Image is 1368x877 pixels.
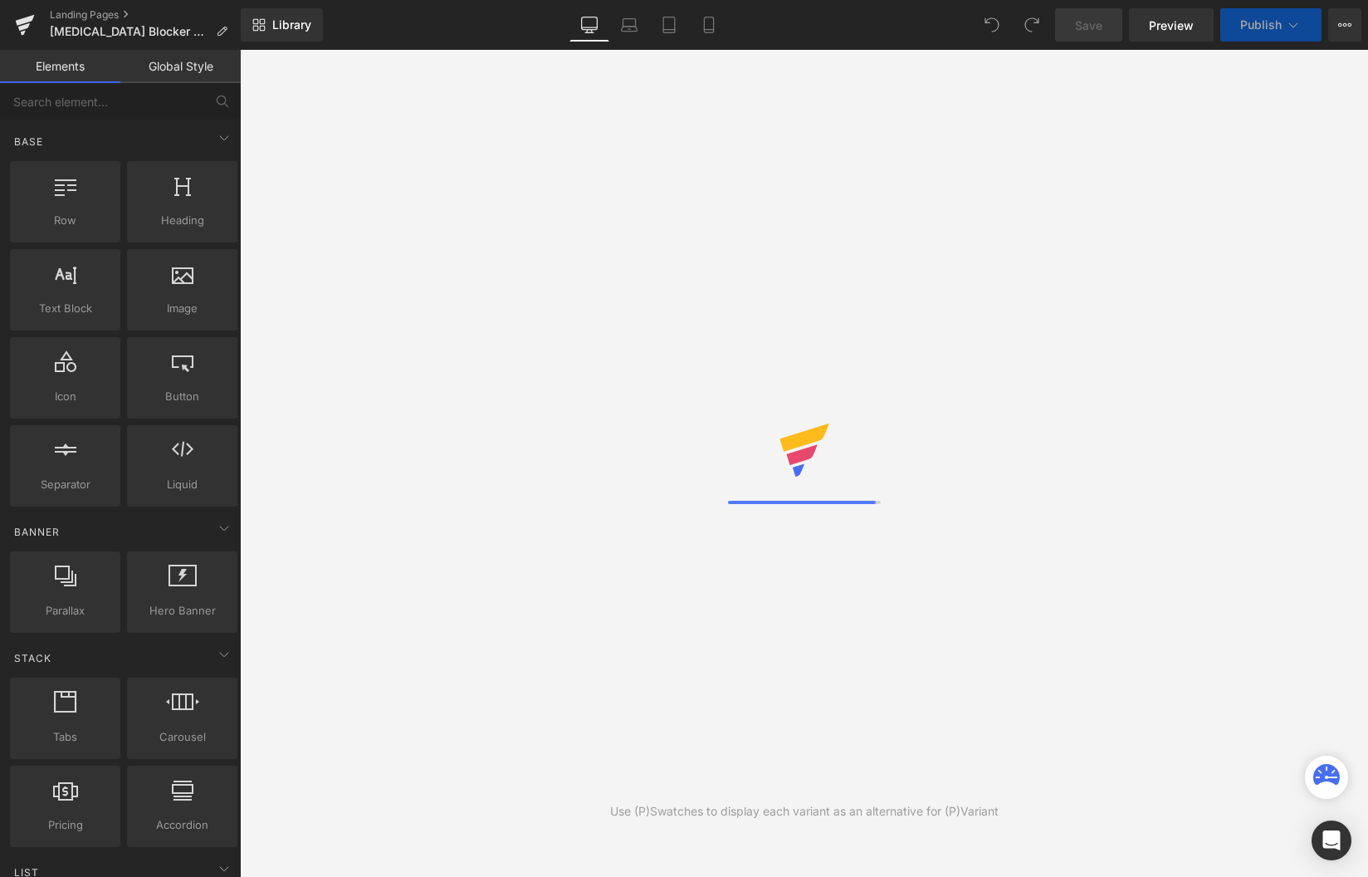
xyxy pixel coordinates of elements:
span: Button [132,388,232,405]
a: Laptop [609,8,649,42]
div: Use (P)Swatches to display each variant as an alternative for (P)Variant [610,802,999,821]
span: Row [15,212,115,229]
button: Publish [1220,8,1322,42]
span: Tabs [15,728,115,746]
a: Preview [1129,8,1214,42]
span: Accordion [132,816,232,834]
span: Stack [12,650,53,666]
a: Tablet [649,8,689,42]
a: Global Style [120,50,241,83]
span: Preview [1149,17,1194,34]
span: Banner [12,524,61,540]
span: Carousel [132,728,232,746]
a: New Library [241,8,323,42]
span: Save [1075,17,1102,34]
span: Heading [132,212,232,229]
button: Undo [975,8,1009,42]
span: Publish [1240,18,1282,32]
a: Landing Pages [50,8,241,22]
span: Hero Banner [132,602,232,620]
span: Separator [15,476,115,493]
a: Mobile [689,8,729,42]
button: Redo [1015,8,1048,42]
span: Text Block [15,300,115,317]
span: Pricing [15,816,115,834]
span: Base [12,134,45,149]
span: Library [272,17,311,32]
span: [MEDICAL_DATA] Blocker Plus - Bonus Page [50,25,209,38]
button: More [1328,8,1361,42]
div: Open Intercom Messenger [1312,821,1351,860]
span: Icon [15,388,115,405]
span: Image [132,300,232,317]
a: Desktop [569,8,609,42]
span: Parallax [15,602,115,620]
span: Liquid [132,476,232,493]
